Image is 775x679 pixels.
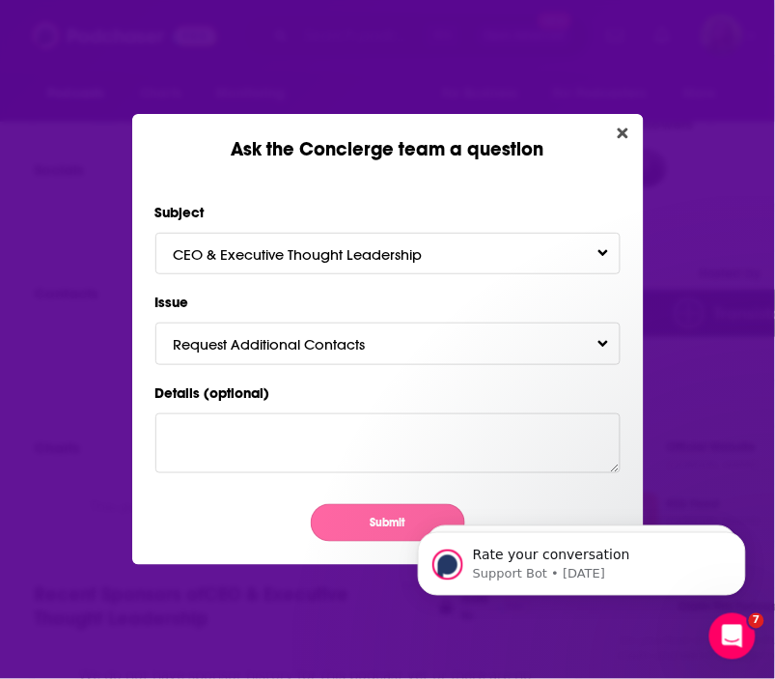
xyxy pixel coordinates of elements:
button: Request Additional ContactsToggle Pronoun Dropdown [155,323,621,364]
label: Issue [155,290,621,315]
span: Request Additional Contacts [173,335,403,354]
div: Ask the Concierge team a question [132,114,644,161]
button: CEO & Executive Thought LeadershipToggle Pronoun Dropdown [155,233,621,274]
iframe: Intercom live chat [709,613,756,660]
span: CEO & Executive Thought Leadership [173,245,460,264]
button: Close [610,122,636,146]
iframe: Intercom notifications message [389,492,775,627]
label: Details (optional) [155,381,621,406]
button: Submit [311,504,465,542]
span: 7 [749,613,764,629]
label: Subject [155,200,621,225]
